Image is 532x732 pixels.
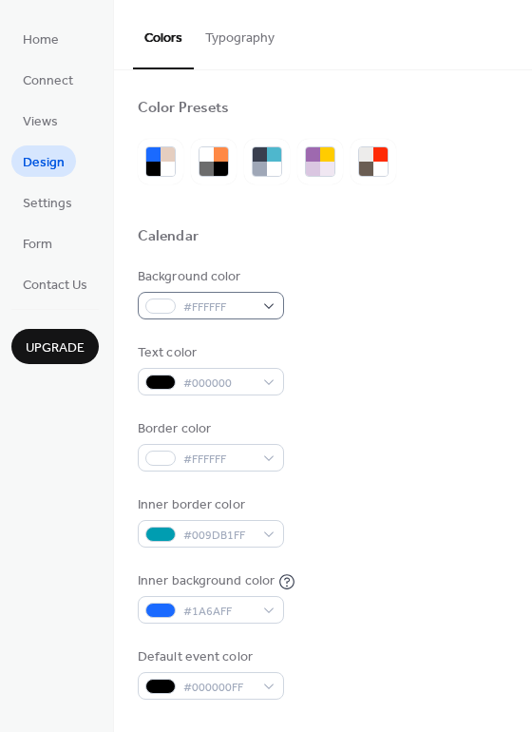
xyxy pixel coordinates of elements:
[23,194,72,214] span: Settings
[138,495,280,515] div: Inner border color
[23,235,52,255] span: Form
[11,268,99,299] a: Contact Us
[138,343,280,363] div: Text color
[23,276,87,296] span: Contact Us
[138,227,199,247] div: Calendar
[11,105,69,136] a: Views
[23,112,58,132] span: Views
[138,571,275,591] div: Inner background color
[138,419,280,439] div: Border color
[183,374,254,394] span: #000000
[23,71,73,91] span: Connect
[183,602,254,622] span: #1A6AFF
[11,227,64,259] a: Form
[23,153,65,173] span: Design
[26,338,85,358] span: Upgrade
[11,145,76,177] a: Design
[11,329,99,364] button: Upgrade
[183,526,254,546] span: #009DB1FF
[11,23,70,54] a: Home
[138,267,280,287] div: Background color
[183,298,254,318] span: #FFFFFF
[138,647,280,667] div: Default event color
[11,64,85,95] a: Connect
[11,186,84,218] a: Settings
[183,678,254,698] span: #000000FF
[138,99,229,119] div: Color Presets
[183,450,254,470] span: #FFFFFF
[23,30,59,50] span: Home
